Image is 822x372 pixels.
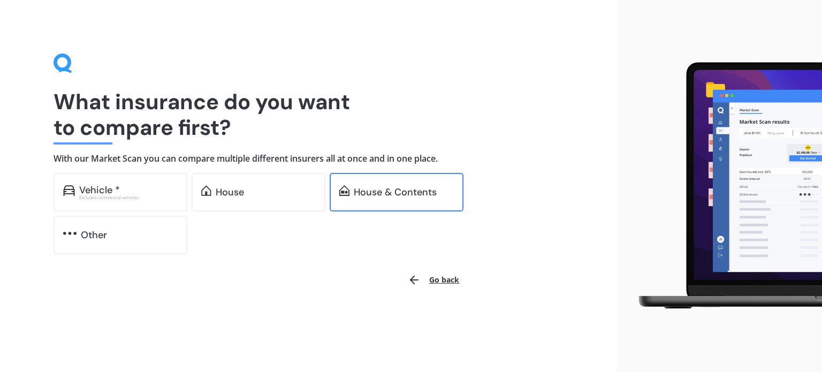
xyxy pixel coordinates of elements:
img: laptop.webp [625,57,822,315]
h1: What insurance do you want to compare first? [54,89,563,140]
div: House [216,187,244,198]
h4: With our Market Scan you can compare multiple different insurers all at once and in one place. [54,153,563,164]
img: other.81dba5aafe580aa69f38.svg [63,228,77,239]
div: Other [81,230,107,240]
div: Excludes commercial vehicles [79,195,178,200]
img: home-and-contents.b802091223b8502ef2dd.svg [339,185,349,196]
img: car.f15378c7a67c060ca3f3.svg [63,185,75,196]
img: home.91c183c226a05b4dc763.svg [201,185,211,196]
button: Go back [401,267,466,293]
div: Vehicle * [79,185,120,195]
div: House & Contents [354,187,437,198]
